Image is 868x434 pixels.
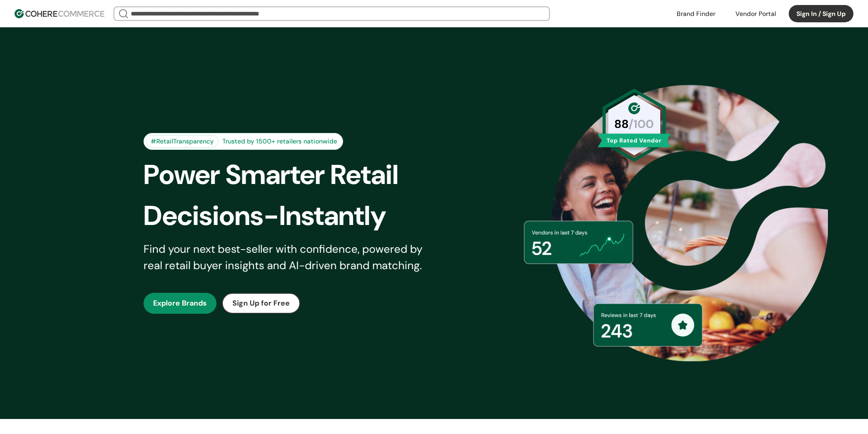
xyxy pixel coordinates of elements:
[144,154,450,195] div: Power Smarter Retail
[222,293,300,314] button: Sign Up for Free
[144,195,450,236] div: Decisions-Instantly
[144,293,216,314] button: Explore Brands
[789,5,853,22] button: Sign In / Sign Up
[144,241,434,274] div: Find your next best-seller with confidence, powered by real retail buyer insights and AI-driven b...
[146,135,219,148] div: #RetailTransparency
[219,137,341,146] div: Trusted by 1500+ retailers nationwide
[15,9,104,18] img: Cohere Logo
